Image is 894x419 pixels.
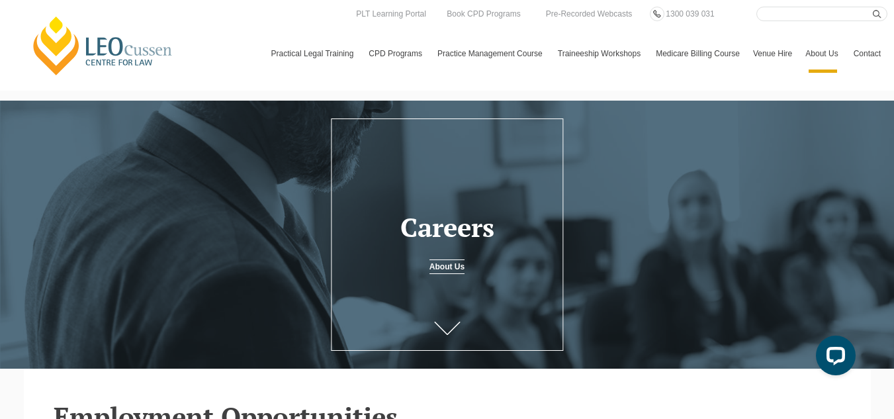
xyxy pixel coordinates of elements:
[265,34,363,73] a: Practical Legal Training
[431,34,551,73] a: Practice Management Course
[443,7,523,21] a: Book CPD Programs
[649,34,746,73] a: Medicare Billing Course
[362,34,431,73] a: CPD Programs
[746,34,799,73] a: Venue Hire
[429,259,465,274] a: About Us
[353,7,429,21] a: PLT Learning Portal
[805,330,861,386] iframe: LiveChat chat widget
[30,15,176,77] a: [PERSON_NAME] Centre for Law
[666,9,714,19] span: 1300 039 031
[662,7,717,21] a: 1300 039 031
[847,34,887,73] a: Contact
[799,34,846,73] a: About Us
[551,34,649,73] a: Traineeship Workshops
[543,7,636,21] a: Pre-Recorded Webcasts
[339,212,554,242] h1: Careers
